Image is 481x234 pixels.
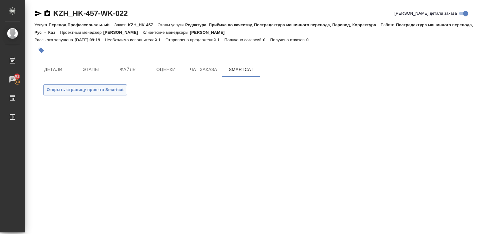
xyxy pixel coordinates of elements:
p: Перевод Профессиональный [49,23,114,27]
p: Необходимо исполнителей [105,38,158,42]
p: Получено отказов [270,38,306,42]
span: Детали [38,66,68,74]
span: SmartCat [226,66,256,74]
p: Редактура, Приёмка по качеству, Постредактура машинного перевода, Перевод, Корректура [185,23,381,27]
a: 91 [2,72,23,87]
button: Открыть страницу проекта Smartcat [43,84,127,95]
span: Открыть страницу проекта Smartcat [47,86,124,94]
p: KZH_HK-457 [128,23,158,27]
p: 0 [263,38,270,42]
p: Получено согласий [225,38,263,42]
p: Услуга [34,23,49,27]
p: Отправлено предложений [165,38,217,42]
p: Работа [381,23,396,27]
button: Добавить тэг [34,43,48,57]
button: Скопировать ссылку для ЯМессенджера [34,10,42,17]
span: [PERSON_NAME] детали заказа [395,10,457,17]
p: Клиентские менеджеры [143,30,190,35]
span: Оценки [151,66,181,74]
p: Заказ: [114,23,128,27]
p: 0 [306,38,313,42]
p: Этапы услуги [158,23,185,27]
span: 91 [11,73,23,79]
p: Проектный менеджер [60,30,103,35]
span: Этапы [76,66,106,74]
p: [PERSON_NAME] [190,30,229,35]
p: Рассылка запущена [34,38,75,42]
p: 1 [158,38,165,42]
p: [PERSON_NAME] [103,30,143,35]
p: 1 [217,38,224,42]
span: Чат заказа [189,66,219,74]
button: Скопировать ссылку [44,10,51,17]
a: KZH_HK-457-WK-022 [53,9,128,18]
span: Файлы [113,66,143,74]
p: [DATE] 09:19 [75,38,105,42]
